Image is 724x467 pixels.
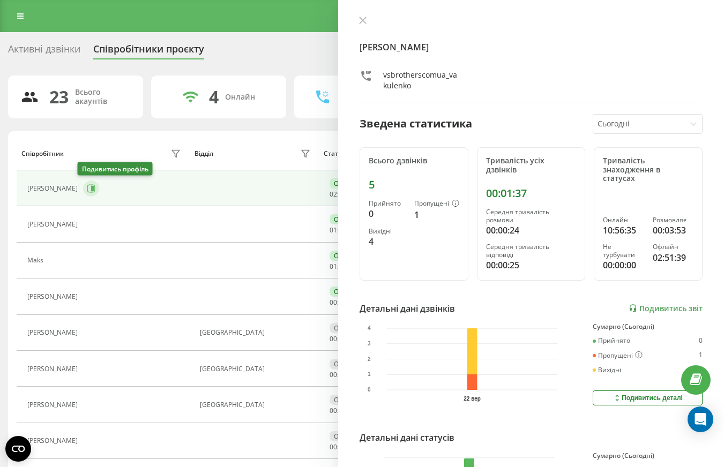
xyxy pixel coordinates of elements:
[368,387,371,393] text: 0
[368,341,371,347] text: 3
[225,93,255,102] div: Онлайн
[195,150,213,157] div: Відділ
[330,214,363,224] div: Онлайн
[486,243,577,259] div: Середня тривалість відповіді
[653,251,693,264] div: 02:51:39
[200,329,313,336] div: [GEOGRAPHIC_DATA]
[330,323,364,333] div: Офлайн
[360,431,454,444] div: Детальні дані статусів
[653,216,693,224] div: Розмовляє
[593,323,703,330] div: Сумарно (Сьогодні)
[209,87,219,107] div: 4
[330,431,364,441] div: Офлайн
[699,337,703,344] div: 0
[369,178,459,191] div: 5
[330,359,364,369] div: Офлайн
[360,116,472,132] div: Зведена статистика
[360,41,703,54] h4: [PERSON_NAME]
[27,293,80,300] div: [PERSON_NAME]
[699,351,703,360] div: 1
[414,200,459,208] div: Пропущені
[653,224,693,237] div: 00:03:53
[369,200,406,207] div: Прийнято
[330,263,355,270] div: : :
[603,259,644,272] div: 00:00:00
[603,224,644,237] div: 10:56:35
[27,185,80,192] div: [PERSON_NAME]
[21,150,64,157] div: Співробітник
[613,394,683,402] div: Подивитись деталі
[593,351,643,360] div: Пропущені
[330,190,337,199] span: 02
[414,208,459,221] div: 1
[78,162,153,176] div: Подивитись профіль
[593,452,703,460] div: Сумарно (Сьогодні)
[360,302,455,315] div: Детальні дані дзвінків
[369,207,406,220] div: 0
[603,243,644,259] div: Не турбувати
[486,259,577,272] div: 00:00:25
[486,156,577,175] div: Тривалість усіх дзвінків
[324,150,345,157] div: Статус
[49,87,69,107] div: 23
[369,235,406,248] div: 4
[603,156,693,183] div: Тривалість знаходження в статусах
[27,221,80,228] div: [PERSON_NAME]
[27,329,80,336] div: [PERSON_NAME]
[593,337,630,344] div: Прийнято
[486,187,577,200] div: 00:01:37
[368,371,371,377] text: 1
[330,227,355,234] div: : :
[8,43,80,60] div: Активні дзвінки
[603,216,644,224] div: Онлайн
[330,251,363,261] div: Онлайн
[330,406,337,415] span: 00
[330,178,363,189] div: Онлайн
[330,443,355,451] div: : :
[383,70,460,91] div: vsbrotherscomua_vakulenko
[27,257,46,264] div: Maks
[688,406,713,432] div: Open Intercom Messenger
[93,43,204,60] div: Співробітники проєкту
[486,208,577,224] div: Середня тривалість розмови
[330,225,337,235] span: 01
[330,442,337,451] span: 00
[486,224,577,237] div: 00:00:24
[464,396,481,402] text: 22 вер
[5,436,31,462] button: Open CMP widget
[330,262,337,271] span: 01
[330,407,355,415] div: : :
[330,395,364,405] div: Офлайн
[27,401,80,409] div: [PERSON_NAME]
[330,191,355,198] div: : :
[27,365,80,373] div: [PERSON_NAME]
[330,371,355,379] div: : :
[369,156,459,165] div: Всього дзвінків
[330,299,355,306] div: : :
[330,335,355,343] div: : :
[330,287,363,297] div: Онлайн
[330,334,337,343] span: 00
[200,365,313,373] div: [GEOGRAPHIC_DATA]
[593,390,703,405] button: Подивитись деталі
[593,366,621,374] div: Вихідні
[653,243,693,251] div: Офлайн
[27,437,80,445] div: [PERSON_NAME]
[330,370,337,379] span: 00
[369,228,406,235] div: Вихідні
[75,88,130,106] div: Всього акаунтів
[330,298,337,307] span: 00
[368,356,371,362] text: 2
[368,325,371,331] text: 4
[200,401,313,409] div: [GEOGRAPHIC_DATA]
[629,304,703,313] a: Подивитись звіт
